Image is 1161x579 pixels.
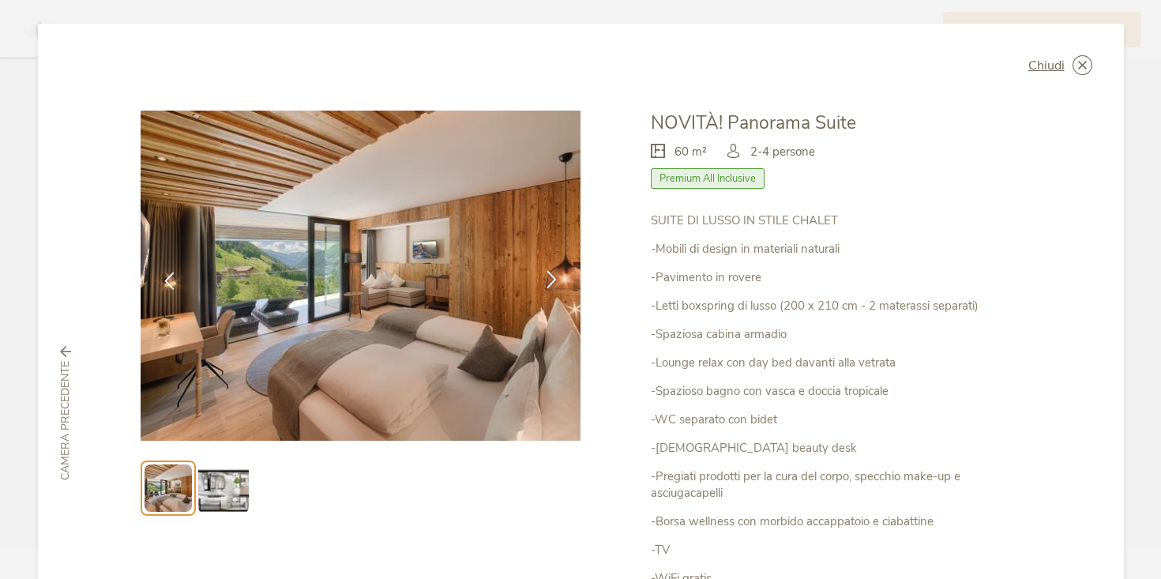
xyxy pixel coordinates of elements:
[651,326,1020,343] p: -Spaziosa cabina armadio
[141,111,581,441] img: NOVITÀ! Panorama Suite
[651,468,1020,502] p: -Pregiati prodotti per la cura del corpo, specchio make-up e asciugacapelli
[651,542,1020,558] p: -TV
[58,361,73,480] span: Camera precedente
[750,144,815,160] span: 2-4 persone
[651,241,1020,258] p: -Mobili di design in materiali naturali
[651,513,1020,530] p: -Borsa wellness con morbido accappatoio e ciabattine
[651,440,1020,457] p: -[DEMOGRAPHIC_DATA] beauty desk
[651,383,1020,400] p: -Spazioso bagno con vasca e doccia tropicale
[651,212,1020,229] p: SUITE DI LUSSO IN STILE CHALET
[198,463,249,513] img: Preview
[145,464,192,512] img: Preview
[651,412,1020,428] p: -WC separato con bidet
[651,269,1020,286] p: -Pavimento in rovere
[651,355,1020,371] p: -Lounge relax con day bed davanti alla vetrata
[674,144,707,160] span: 60 m²
[651,298,1020,314] p: -Letti boxspring di lusso (200 x 210 cm - 2 materassi separati)
[651,111,856,135] span: NOVITÀ! Panorama Suite
[651,168,765,189] span: Premium All Inclusive
[1028,59,1065,72] span: Chiudi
